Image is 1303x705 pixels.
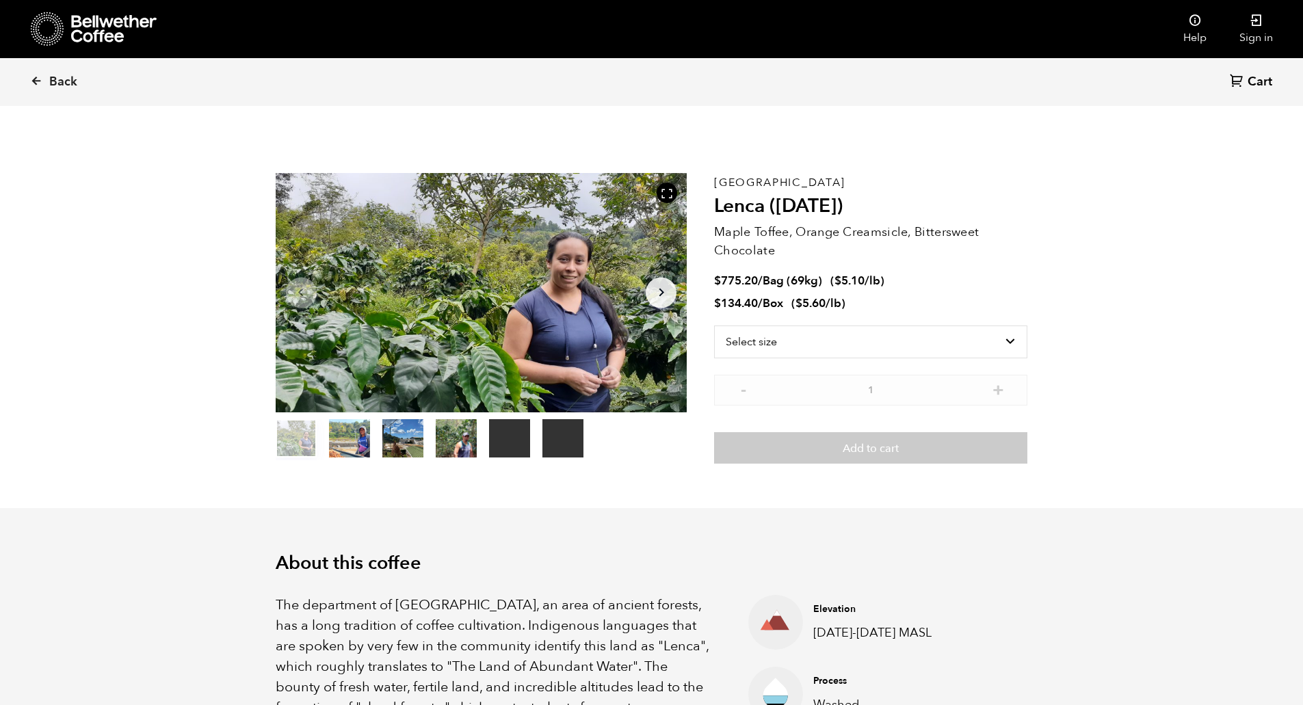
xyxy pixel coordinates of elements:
[714,273,721,289] span: $
[834,273,865,289] bdi: 5.10
[714,295,721,311] span: $
[990,382,1007,395] button: +
[830,273,884,289] span: ( )
[714,223,1027,260] p: Maple Toffee, Orange Creamsicle, Bittersweet Chocolate
[714,295,758,311] bdi: 134.40
[276,553,1028,574] h2: About this coffee
[714,273,758,289] bdi: 775.20
[714,195,1027,218] h2: Lenca ([DATE])
[735,382,752,395] button: -
[758,295,763,311] span: /
[489,419,530,457] video: Your browser does not support the video tag.
[813,674,1006,688] h4: Process
[1230,73,1276,92] a: Cart
[758,273,763,289] span: /
[834,273,841,289] span: $
[714,432,1027,464] button: Add to cart
[813,602,1006,616] h4: Elevation
[1248,74,1272,90] span: Cart
[49,74,77,90] span: Back
[763,295,783,311] span: Box
[813,624,1006,642] p: [DATE]-[DATE] MASL
[542,419,583,457] video: Your browser does not support the video tag.
[791,295,845,311] span: ( )
[826,295,841,311] span: /lb
[795,295,802,311] span: $
[865,273,880,289] span: /lb
[795,295,826,311] bdi: 5.60
[763,273,822,289] span: Bag (69kg)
